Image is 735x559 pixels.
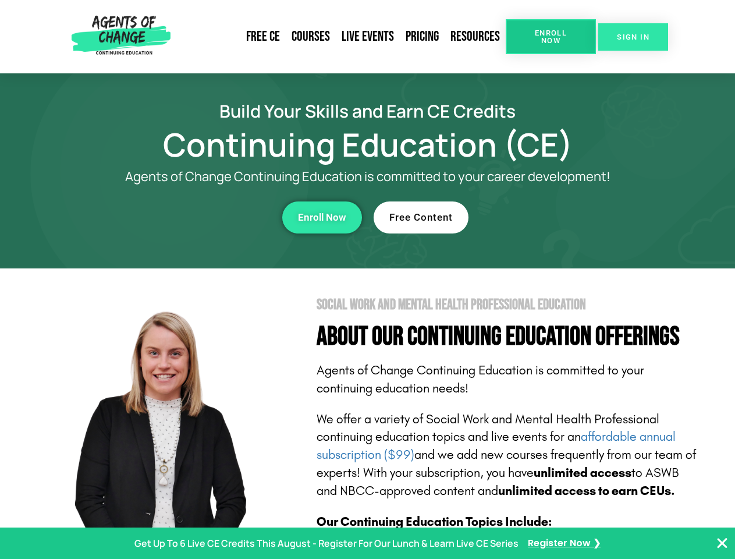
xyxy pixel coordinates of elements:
a: SIGN IN [598,23,668,51]
nav: Menu [175,23,506,50]
a: Pricing [400,23,445,50]
a: Enroll Now [282,201,362,233]
h4: About Our Continuing Education Offerings [317,324,700,350]
a: Free Content [374,201,468,233]
a: Free CE [240,23,286,50]
button: Close Banner [715,536,729,550]
p: Agents of Change Continuing Education is committed to your career development! [83,169,653,184]
a: Live Events [336,23,400,50]
a: Resources [445,23,506,50]
h1: Continuing Education (CE) [36,131,700,158]
span: Agents of Change Continuing Education is committed to your continuing education needs! [317,363,644,396]
h2: Build Your Skills and Earn CE Credits [36,102,700,119]
span: SIGN IN [617,33,649,41]
h2: Social Work and Mental Health Professional Education [317,298,700,312]
span: Free Content [389,213,453,222]
p: Get Up To 6 Live CE Credits This August - Register For Our Lunch & Learn Live CE Series [134,535,519,552]
a: Enroll Now [506,19,596,54]
b: unlimited access to earn CEUs. [498,483,675,498]
a: Register Now ❯ [528,535,601,552]
b: unlimited access [534,465,631,480]
b: Our Continuing Education Topics Include: [317,514,552,529]
span: Enroll Now [298,213,346,222]
p: We offer a variety of Social Work and Mental Health Professional continuing education topics and ... [317,411,700,500]
span: Enroll Now [524,29,577,44]
a: Courses [286,23,336,50]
